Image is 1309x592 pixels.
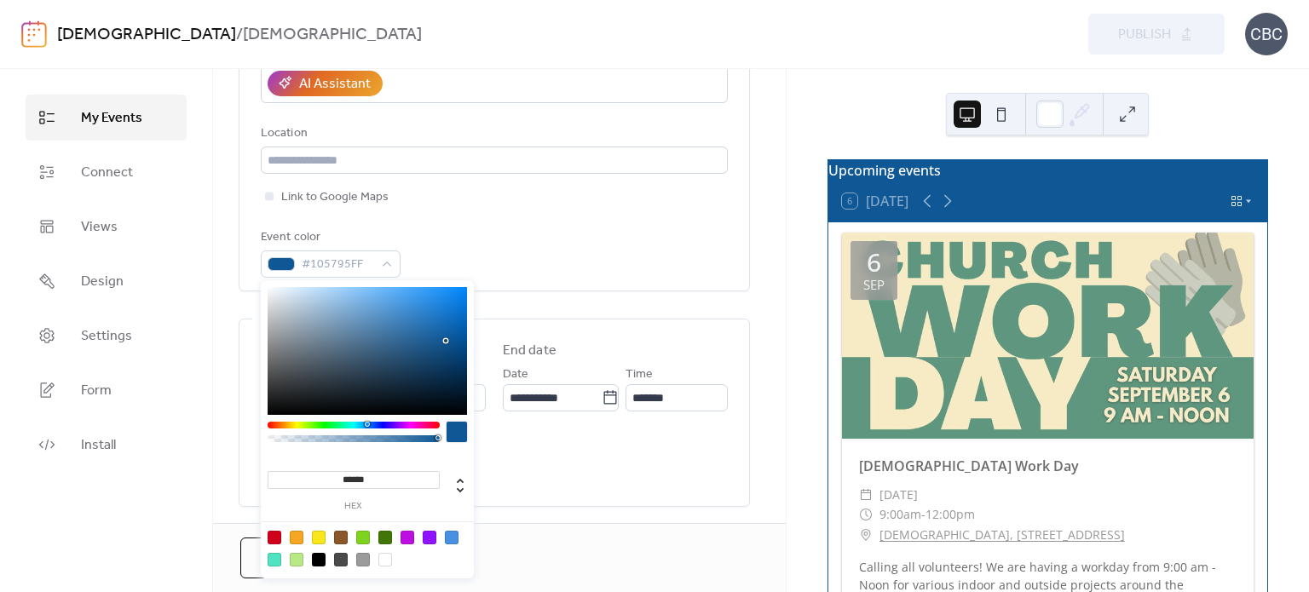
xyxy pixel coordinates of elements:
div: #9B9B9B [356,553,370,566]
div: AI Assistant [299,74,371,95]
div: ​ [859,504,873,525]
div: End date [503,341,556,361]
span: Connect [81,163,133,183]
a: Views [26,204,187,250]
div: #000000 [312,553,326,566]
div: #D0021B [268,531,281,544]
div: Upcoming events [828,160,1267,181]
span: Install [81,435,116,456]
span: Time [626,365,653,385]
label: hex [268,502,440,511]
button: Cancel [240,537,352,578]
div: #F8E71C [312,531,326,544]
div: Event color [261,227,397,248]
span: Form [81,381,112,401]
button: AI Assistant [268,71,383,96]
a: Design [26,258,187,304]
div: [DEMOGRAPHIC_DATA] Work Day [842,456,1254,476]
div: #50E3C2 [268,553,281,566]
a: My Events [26,95,187,141]
div: #B8E986 [290,553,303,566]
div: ​ [859,525,873,545]
span: 12:00pm [926,504,975,525]
div: #4A90E2 [445,531,458,544]
span: Settings [81,326,132,347]
div: 6 [867,250,881,275]
div: #417505 [378,531,392,544]
span: Design [81,272,124,292]
div: Sep [863,279,885,291]
div: CBC [1245,13,1288,55]
span: My Events [81,108,142,129]
div: ​ [859,485,873,505]
div: #7ED321 [356,531,370,544]
span: #105795FF [302,255,373,275]
b: / [236,19,243,51]
a: Install [26,422,187,468]
a: Settings [26,313,187,359]
div: #BD10E0 [401,531,414,544]
a: [DEMOGRAPHIC_DATA] [57,19,236,51]
span: 9:00am [879,504,921,525]
div: #FFFFFF [378,553,392,566]
a: [DEMOGRAPHIC_DATA], [STREET_ADDRESS] [879,525,1125,545]
div: #8B572A [334,531,348,544]
span: Link to Google Maps [281,187,389,208]
b: [DEMOGRAPHIC_DATA] [243,19,422,51]
div: #4A4A4A [334,553,348,566]
span: Date [503,365,528,385]
span: Views [81,217,118,238]
a: Connect [26,149,187,195]
span: - [921,504,926,525]
a: Form [26,367,187,413]
div: #F5A623 [290,531,303,544]
img: logo [21,20,47,48]
div: Location [261,124,724,144]
div: #9013FE [423,531,436,544]
span: [DATE] [879,485,918,505]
